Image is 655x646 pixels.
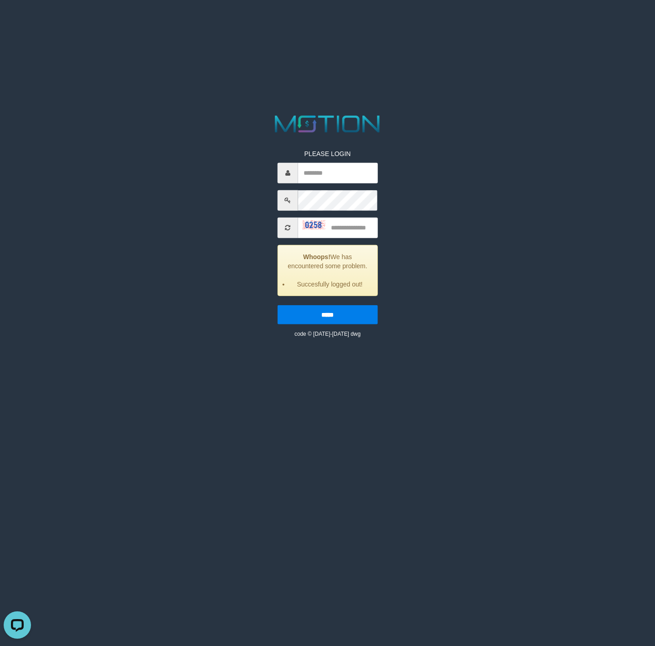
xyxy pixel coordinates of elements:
button: Open LiveChat chat widget [4,4,31,31]
li: Succesfully logged out! [289,279,371,288]
strong: Whoops! [303,253,330,260]
img: captcha [303,220,325,229]
div: We has encountered some problem. [278,245,378,296]
small: code © [DATE]-[DATE] dwg [294,330,361,337]
img: MOTION_logo.png [270,113,385,135]
p: PLEASE LOGIN [278,149,378,158]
